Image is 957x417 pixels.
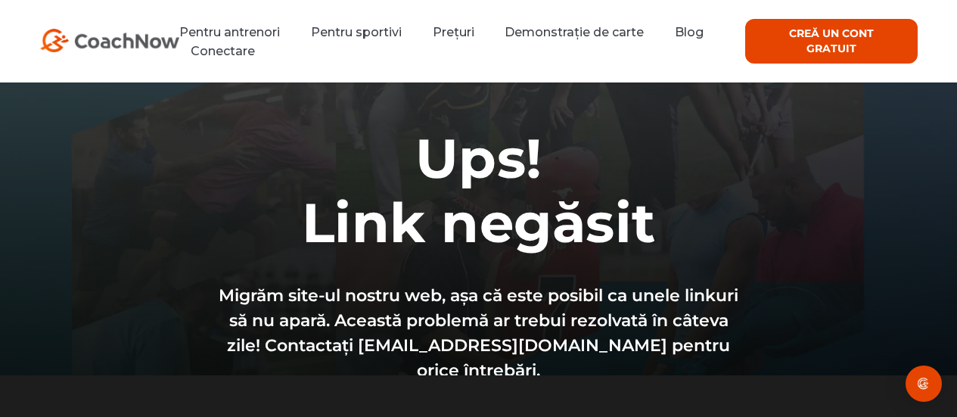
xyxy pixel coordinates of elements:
font: Migrăm site-ul nostru web, așa că este posibil ca unele linkuri să nu apară. Această problemă ar ... [219,285,738,381]
a: Blog [675,25,704,39]
img: Logo-ul CoachNow [40,29,180,52]
a: Prețuri [433,25,474,39]
a: Conectare [191,44,255,58]
div: Open Intercom Messenger [906,366,942,402]
font: Link negăsit [302,189,656,256]
a: CREĂ UN CONT GRATUIT [745,19,918,64]
a: Demonstrație de carte [505,25,644,39]
a: Pentru antrenori [179,25,280,39]
font: Ups! [415,125,542,191]
font: CREĂ UN CONT GRATUIT [789,26,874,55]
a: Pentru sportivi [311,25,402,39]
